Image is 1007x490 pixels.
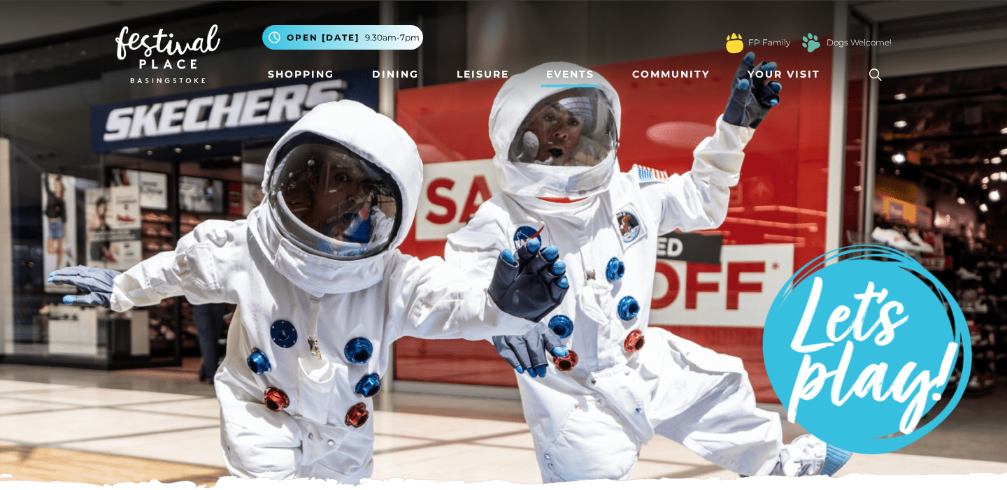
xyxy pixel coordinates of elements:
a: Shopping [262,62,340,87]
a: Dining [366,62,424,87]
a: Events [541,62,600,87]
span: 9.30am-7pm [365,31,420,44]
a: Dogs Welcome! [827,36,892,49]
a: Your Visit [742,62,833,87]
a: FP Family [748,36,790,49]
img: Festival Place Logo [115,24,220,83]
span: Your Visit [748,67,820,82]
a: Leisure [451,62,515,87]
button: Open [DATE] 9.30am-7pm [262,25,423,50]
span: Open [DATE] [287,31,359,44]
a: Community [627,62,715,87]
